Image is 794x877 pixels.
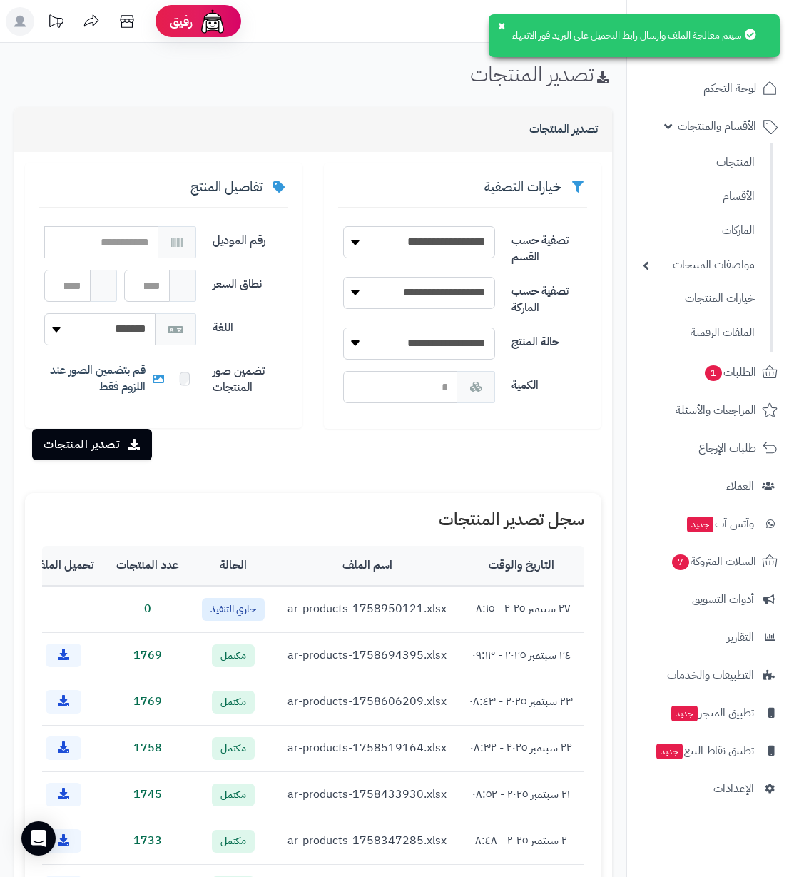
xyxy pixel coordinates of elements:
span: خيارات التصفية [484,177,561,196]
label: رقم الموديل [207,226,294,249]
span: مكتمل [212,737,255,760]
a: الملفات الرقمية [636,318,762,348]
img: ai-face.png [198,7,227,36]
td: 0 [105,586,190,632]
a: تطبيق نقاط البيعجديد [636,734,785,768]
a: المراجعات والأسئلة [636,393,785,427]
h1: سجل تصدير المنتجات [42,510,584,529]
td: ٢٠ سبتمبر ٢٠٢٥ - ٠٨:٤٨ [458,818,584,864]
td: ar-products-1758433930.xlsx [276,771,458,818]
a: الأقسام [636,181,762,212]
span: العملاء [726,476,754,496]
span: وآتس آب [686,514,754,534]
div: سيتم معالجة الملف وارسال رابط التحميل على البريد فور الانتهاء [489,14,780,57]
span: جديد [671,706,698,721]
td: ٢٧ سبتمبر ٢٠٢٥ - ٠٨:١٥ [458,586,584,632]
input: قم بتضمين الصور عند اللزوم فقط [180,372,190,386]
span: جديد [656,744,683,759]
span: أدوات التسويق [692,589,754,609]
th: التاريخ والوقت [458,546,584,586]
th: اسم الملف [276,546,458,586]
label: تضمين صور المنتجات [207,357,294,396]
td: ar-products-1758950121.xlsx [276,586,458,632]
td: 1769 [105,679,190,725]
a: أدوات التسويق [636,582,785,617]
a: المنتجات [636,147,762,178]
span: الأقسام والمنتجات [678,116,756,136]
span: الطلبات [703,363,756,382]
a: الماركات [636,216,762,246]
td: ar-products-1758519164.xlsx [276,725,458,771]
span: 7 [671,554,690,571]
label: الكمية [506,371,593,394]
a: تحديثات المنصة [38,7,73,39]
td: ٢٢ سبتمبر ٢٠٢٥ - ٠٨:٣٢ [458,725,584,771]
a: التطبيقات والخدمات [636,658,785,692]
a: السلات المتروكة7 [636,544,785,579]
a: طلبات الإرجاع [636,431,785,465]
th: الحالة [190,546,276,586]
a: خيارات المنتجات [636,283,762,314]
span: رفيق [170,13,193,30]
label: نطاق السعر [207,270,294,293]
td: 1769 [105,632,190,679]
a: العملاء [636,469,785,503]
a: تطبيق المتجرجديد [636,696,785,730]
span: 1 [704,365,723,382]
span: المراجعات والأسئلة [676,400,756,420]
span: الإعدادات [713,779,754,799]
div: Open Intercom Messenger [21,821,56,856]
td: ar-products-1758694395.xlsx [276,632,458,679]
h3: تصدير المنتجات [529,123,598,136]
span: تفاصيل المنتج [190,177,263,196]
a: الإعدادات [636,771,785,806]
td: -- [22,586,105,632]
span: جاري التنفيذ [202,598,265,621]
a: مواصفات المنتجات [636,250,762,280]
td: 1758 [105,725,190,771]
label: تصفية حسب القسم [506,226,593,265]
td: 1733 [105,818,190,864]
label: اللغة [207,313,294,336]
a: التقارير [636,620,785,654]
span: مكتمل [212,691,255,714]
button: تصدير المنتجات [32,429,152,460]
span: مكتمل [212,784,255,806]
button: × [496,20,507,31]
td: ٢٤ سبتمبر ٢٠٢٥ - ٠٩:١٣ [458,632,584,679]
span: مكتمل [212,830,255,853]
th: عدد المنتجات [105,546,190,586]
th: تحميل الملف [22,546,105,586]
span: قم بتضمين الصور عند اللزوم فقط [44,363,168,395]
label: حالة المنتج [506,328,593,350]
td: ٢٣ سبتمبر ٢٠٢٥ - ٠٨:٤٣ [458,679,584,725]
h1: تصدير المنتجات [470,62,612,86]
a: وآتس آبجديد [636,507,785,541]
span: تطبيق نقاط البيع [655,741,754,761]
td: 1745 [105,771,190,818]
span: تطبيق المتجر [670,703,754,723]
a: الطلبات1 [636,355,785,390]
span: السلات المتروكة [671,552,756,572]
label: تصفية حسب الماركة [506,277,593,316]
span: جديد [687,517,713,532]
span: لوحة التحكم [703,78,756,98]
a: لوحة التحكم [636,71,785,106]
span: التقارير [727,627,754,647]
td: ar-products-1758606209.xlsx [276,679,458,725]
td: ٢١ سبتمبر ٢٠٢٥ - ٠٨:٥٢ [458,771,584,818]
span: طلبات الإرجاع [698,438,756,458]
span: التطبيقات والخدمات [667,665,754,685]
td: ar-products-1758347285.xlsx [276,818,458,864]
span: مكتمل [212,644,255,667]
